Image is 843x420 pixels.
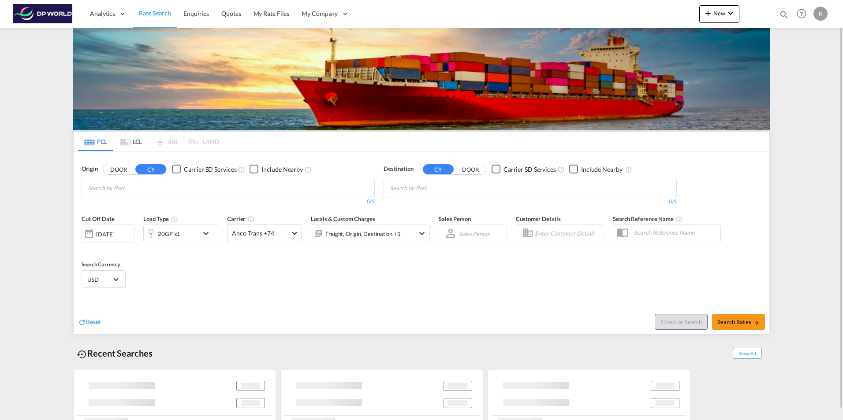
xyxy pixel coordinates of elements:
span: My Rate Files [254,10,290,17]
md-icon: icon-magnify [779,10,789,19]
span: New [703,10,736,17]
md-chips-wrap: Chips container with autocompletion. Enter the text area, type text to search, and then use the u... [86,179,175,195]
span: Show All [733,348,762,359]
button: DOOR [103,164,134,174]
span: My Company [302,9,338,18]
md-icon: icon-refresh [78,318,86,326]
div: Recent Searches [73,343,156,363]
div: Include Nearby [581,165,623,174]
input: Chips input. [88,181,172,195]
div: K [813,7,828,21]
div: Help [794,6,813,22]
input: Search Reference Name [630,226,720,239]
md-icon: Unchecked: Search for CY (Container Yard) services for all selected carriers.Checked : Search for... [238,166,245,173]
md-icon: The selected Trucker/Carrierwill be displayed in the rate results If the rates are from another f... [247,216,254,223]
md-select: Sales Person [458,227,491,240]
span: Search Reference Name [613,215,683,222]
button: CY [423,164,454,174]
span: Cut Off Date [82,215,115,222]
div: Freight Origin Destination Factory Stuffing [325,228,401,240]
div: icon-refreshReset [78,317,101,327]
button: icon-plus 400-fgNewicon-chevron-down [699,5,739,23]
md-select: Select Currency: $ USDUnited States Dollar [86,273,121,286]
md-icon: icon-chevron-down [201,228,216,239]
input: Enter Customer Details [535,227,601,240]
md-icon: icon-chevron-down [725,8,736,18]
span: Reset [86,318,101,325]
span: Help [794,6,809,21]
img: c08ca190194411f088ed0f3ba295208c.png [13,4,73,24]
md-checkbox: Checkbox No Ink [569,165,623,174]
img: LCL+%26+FCL+BACKGROUND.png [73,28,770,130]
md-icon: Unchecked: Search for CY (Container Yard) services for all selected carriers.Checked : Search for... [558,166,565,173]
md-checkbox: Checkbox No Ink [172,165,236,174]
md-icon: icon-backup-restore [77,349,87,360]
md-icon: Unchecked: Ignores neighbouring ports when fetching rates.Checked : Includes neighbouring ports w... [305,166,312,173]
span: Locals & Custom Charges [311,215,375,222]
md-tab-item: FCL [78,132,113,151]
span: Destination [384,165,414,173]
md-tab-item: LCL [113,132,149,151]
md-checkbox: Checkbox No Ink [492,165,556,174]
div: icon-magnify [779,10,789,23]
md-icon: icon-information-outline [171,216,178,223]
div: Freight Origin Destination Factory Stuffingicon-chevron-down [311,225,430,242]
md-chips-wrap: Chips container with autocompletion. Enter the text area, type text to search, and then use the u... [388,179,477,195]
div: [DATE] [96,230,114,238]
div: 0/3 [82,198,375,206]
span: Quotes [221,10,241,17]
div: Carrier SD Services [504,165,556,174]
span: Rate Search [139,9,171,17]
div: OriginDOOR CY Checkbox No InkUnchecked: Search for CY (Container Yard) services for all selected ... [74,151,769,334]
div: 0/3 [384,198,677,206]
span: Enquiries [183,10,209,17]
div: [DATE] [82,225,134,243]
div: Carrier SD Services [184,165,236,174]
md-icon: Your search will be saved by the below given name [676,216,683,223]
md-checkbox: Checkbox No Ink [250,165,303,174]
button: Search Ratesicon-arrow-right [712,314,765,330]
div: 20GP x1 [158,228,180,240]
md-pagination-wrapper: Use the left and right arrow keys to navigate between tabs [78,132,219,151]
span: Analytics [90,9,115,18]
md-icon: icon-plus 400-fg [703,8,713,18]
span: Anco Trans +74 [232,229,289,238]
md-icon: icon-chevron-down [417,228,427,239]
span: USD [87,276,112,284]
span: Carrier [227,215,254,222]
button: DOOR [455,164,486,174]
span: Origin [82,165,97,173]
md-icon: Unchecked: Ignores neighbouring ports when fetching rates.Checked : Includes neighbouring ports w... [625,166,632,173]
button: Note: By default Schedule search will only considerorigin ports, destination ports and cut off da... [655,314,708,330]
div: Include Nearby [261,165,303,174]
div: 20GP x1icon-chevron-down [143,225,218,242]
span: Search Rates [717,318,760,325]
input: Chips input. [390,181,474,195]
md-icon: icon-arrow-right [753,320,760,326]
span: Load Type [143,215,178,222]
md-datepicker: Select [82,242,88,254]
span: Search Currency [82,261,120,268]
span: Sales Person [439,215,471,222]
span: Customer Details [516,215,560,222]
button: CY [135,164,166,174]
